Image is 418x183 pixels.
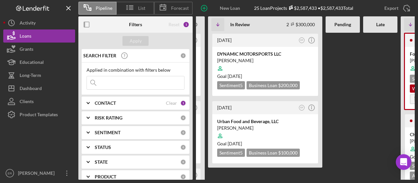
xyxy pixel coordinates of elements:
button: New Loan Project [196,2,254,15]
div: Educational [20,56,44,70]
div: Business Loan [247,81,300,89]
div: Apply [130,36,142,46]
div: 0 [180,174,186,180]
b: SEARCH FILTER [83,53,116,58]
button: Apply [122,36,149,46]
a: [DATE]ERUrban Food and Beverage, LLC[PERSON_NAME]Goal [DATE]Sentiment5Business Loan $100,000 [211,100,319,164]
time: 09/30/2025 [228,141,242,146]
time: 09/30/2025 [228,73,242,79]
div: 1 [183,21,189,28]
div: Sentiment 5 [217,149,245,157]
div: Product Templates [20,108,58,123]
div: New Loan Project [212,2,248,15]
button: Long-Term [3,69,75,82]
button: Clients [3,95,75,108]
time: 2025-05-19 21:39 [217,37,232,43]
b: Pending [334,22,351,27]
div: Long-Term [20,69,41,83]
button: Product Templates [3,108,75,121]
span: $100,000 [278,150,297,156]
div: Export [384,2,398,15]
button: Grants [3,43,75,56]
div: Grants [20,43,33,57]
div: 0 [180,130,186,136]
b: SENTIMENT [95,130,121,135]
div: 0 [180,159,186,165]
div: Open Intercom Messenger [396,154,411,170]
b: Filters [129,22,142,27]
span: List [138,6,145,11]
text: ER [300,39,303,41]
div: Activity [20,16,36,31]
div: Loans [20,29,31,44]
div: 0 [180,115,186,121]
div: 1 [180,100,186,106]
b: PRODUCT [95,174,116,179]
div: 0 [180,144,186,150]
span: Forecast [171,6,189,11]
div: [PERSON_NAME] [16,167,59,181]
button: ER [297,36,306,45]
span: $200,000 [278,82,297,88]
time: 2025-04-29 15:14 [217,105,232,110]
span: Goal [217,73,242,79]
b: CONTACT [95,101,116,106]
button: Educational [3,56,75,69]
div: Business Loan [247,149,300,157]
div: 2 $300,000 [286,22,315,27]
div: [PERSON_NAME] [217,57,313,64]
b: STATUS [95,145,111,150]
b: In Review [230,22,250,27]
div: Urban Food and Beverage, LLC [217,118,313,125]
span: Goal [217,141,242,146]
b: STATE [95,159,108,165]
button: Export [378,2,415,15]
text: ER [300,106,303,109]
button: ER[PERSON_NAME] [3,167,75,180]
div: [PERSON_NAME] [217,125,313,131]
div: Reset [169,22,180,27]
div: $2,587,433 [287,5,317,11]
text: ER [8,172,12,175]
span: Pipeline [96,6,112,11]
div: Clients [20,95,34,110]
div: 0 [180,53,186,59]
button: ER [297,103,306,112]
div: Sentiment 5 [217,81,245,89]
div: 25 Loan Projects • $2,587,433 Total [254,5,353,11]
button: Dashboard [3,82,75,95]
div: Clear [166,101,177,106]
div: DYNAMIC MOTORSPORTS LLC [217,51,313,57]
div: Applied in combination with filters below [87,67,185,73]
a: [DATE]ERDYNAMIC MOTORSPORTS LLC[PERSON_NAME]Goal [DATE]Sentiment5Business Loan $200,000 [211,33,319,97]
button: Activity [3,16,75,29]
div: Dashboard [20,82,42,97]
b: Late [376,22,385,27]
button: Loans [3,29,75,43]
b: RISK RATING [95,115,122,120]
